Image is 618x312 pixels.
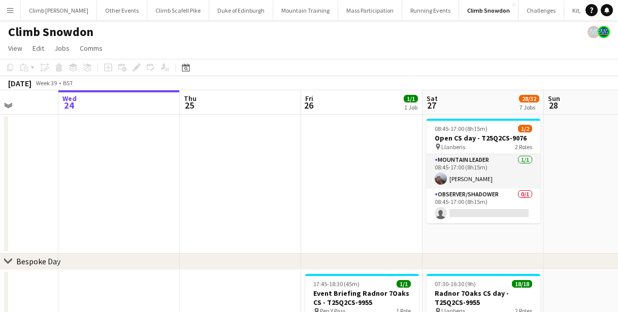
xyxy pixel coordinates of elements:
button: Climb [PERSON_NAME] [21,1,97,20]
h1: Climb Snowdon [8,24,93,40]
a: Jobs [50,42,74,55]
a: View [4,42,26,55]
app-user-avatar: Staff RAW Adventures [588,26,600,38]
app-user-avatar: Staff RAW Adventures [598,26,610,38]
span: Week 39 [34,79,59,87]
button: Other Events [97,1,147,20]
span: Edit [32,44,44,53]
span: Jobs [54,44,70,53]
a: Comms [76,42,107,55]
div: Bespoke Day [16,256,60,266]
button: Challenges [518,1,564,20]
button: Mass Participation [338,1,402,20]
div: [DATE] [8,78,31,88]
span: View [8,44,22,53]
button: Running Events [402,1,459,20]
button: Mountain Training [273,1,338,20]
button: Duke of Edinburgh [209,1,273,20]
button: Climb Snowdon [459,1,518,20]
a: Edit [28,42,48,55]
span: Comms [80,44,103,53]
button: Climb Scafell Pike [147,1,209,20]
div: BST [63,79,73,87]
